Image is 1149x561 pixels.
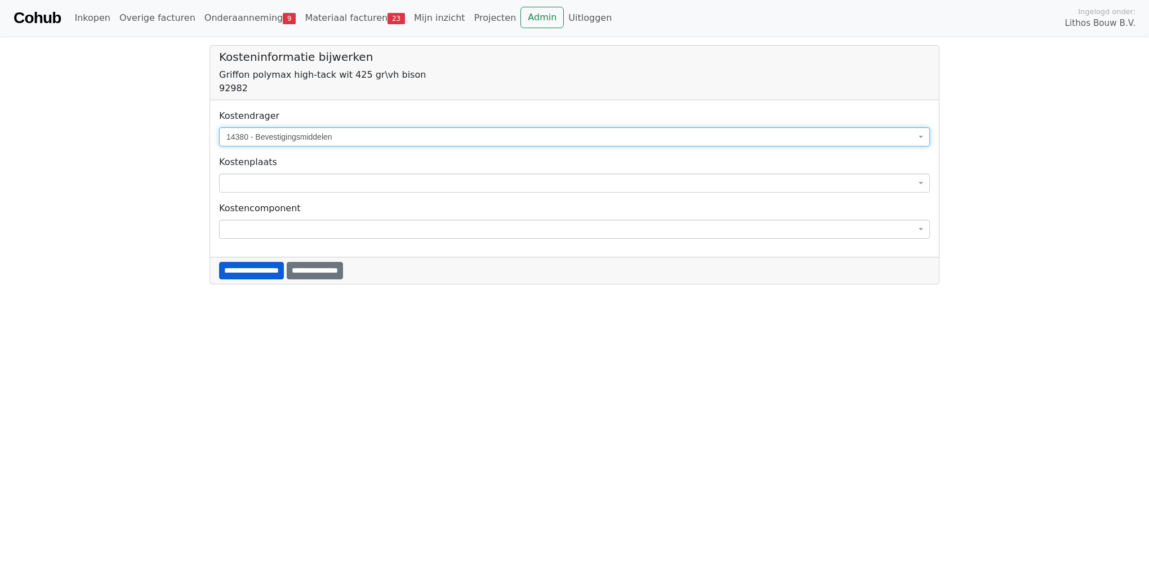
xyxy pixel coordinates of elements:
span: 23 [388,13,405,24]
span: Lithos Bouw B.V. [1065,17,1135,30]
label: Kostendrager [219,109,279,123]
div: 92982 [219,82,930,95]
label: Kostenplaats [219,155,277,169]
a: Onderaanneming9 [200,7,301,29]
h5: Kosteninformatie bijwerken [219,50,930,64]
span: 14380 - Bevestigingsmiddelen [219,127,930,146]
a: Overige facturen [115,7,200,29]
a: Admin [520,7,564,28]
label: Kostencomponent [219,202,301,215]
a: Cohub [14,5,61,32]
span: Ingelogd onder: [1078,6,1135,17]
span: 14380 - Bevestigingsmiddelen [226,131,916,143]
div: Griffon polymax high-tack wit 425 gr\vh bison [219,68,930,82]
a: Mijn inzicht [409,7,470,29]
a: Materiaal facturen23 [300,7,409,29]
a: Projecten [470,7,521,29]
span: 9 [283,13,296,24]
a: Inkopen [70,7,114,29]
a: Uitloggen [564,7,616,29]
